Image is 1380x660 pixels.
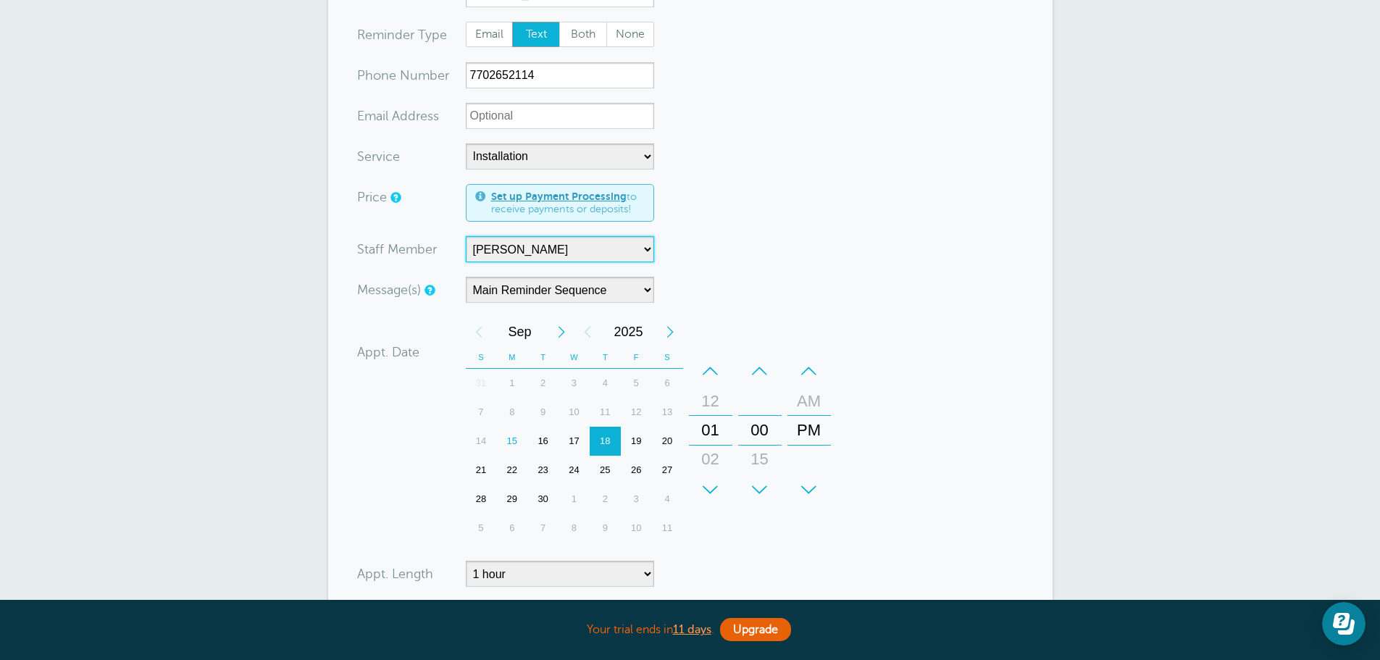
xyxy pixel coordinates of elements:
[496,514,527,543] div: 6
[496,456,527,485] div: 22
[382,109,416,122] span: il Add
[693,445,728,474] div: 02
[527,514,559,543] div: 7
[466,398,497,427] div: Sunday, September 7
[425,285,433,295] a: Simple templates and custom messages will use the reminder schedule set under Settings > Reminder...
[527,398,559,427] div: Tuesday, September 9
[357,103,466,129] div: ress
[792,416,827,445] div: PM
[621,485,652,514] div: 3
[466,456,497,485] div: Sunday, September 21
[652,346,683,369] th: S
[496,427,527,456] div: 15
[491,191,645,216] span: to receive payments or deposits!
[621,485,652,514] div: Friday, October 3
[621,456,652,485] div: 26
[357,191,387,204] label: Price
[559,427,590,456] div: 17
[1322,602,1366,646] iframe: Resource center
[738,356,782,504] div: Minutes
[496,485,527,514] div: Monday, September 29
[513,22,559,47] span: Text
[527,427,559,456] div: 16
[466,456,497,485] div: 21
[527,346,559,369] th: T
[559,514,590,543] div: 8
[527,485,559,514] div: Tuesday, September 30
[496,369,527,398] div: 1
[559,398,590,427] div: 10
[559,369,590,398] div: 3
[607,22,653,47] span: None
[466,485,497,514] div: Sunday, September 28
[527,456,559,485] div: 23
[652,456,683,485] div: 27
[590,369,621,398] div: 4
[466,398,497,427] div: 7
[590,398,621,427] div: 11
[496,369,527,398] div: Monday, September 1
[652,485,683,514] div: 4
[466,427,497,456] div: 14
[492,317,548,346] span: September
[652,514,683,543] div: Saturday, October 11
[559,485,590,514] div: 1
[689,356,732,504] div: Hours
[621,456,652,485] div: Friday, September 26
[357,28,447,41] label: Reminder Type
[466,103,654,129] input: Optional
[496,456,527,485] div: Monday, September 22
[606,22,654,48] label: None
[559,427,590,456] div: Wednesday, September 17
[559,346,590,369] th: W
[466,514,497,543] div: 5
[560,22,606,47] span: Both
[621,514,652,543] div: 10
[621,427,652,456] div: Friday, September 19
[357,346,419,359] label: Appt. Date
[559,22,607,48] label: Both
[527,369,559,398] div: Tuesday, September 2
[357,150,400,163] label: Service
[381,69,418,82] span: ne Nu
[590,369,621,398] div: Thursday, September 4
[466,317,492,346] div: Previous Month
[693,416,728,445] div: 01
[357,109,382,122] span: Ema
[466,427,497,456] div: Sunday, September 14
[590,427,621,456] div: 18
[559,398,590,427] div: Wednesday, September 10
[621,346,652,369] th: F
[652,456,683,485] div: Saturday, September 27
[621,514,652,543] div: Friday, October 10
[621,398,652,427] div: Friday, September 12
[527,485,559,514] div: 30
[652,514,683,543] div: 11
[527,369,559,398] div: 2
[466,369,497,398] div: 31
[652,398,683,427] div: 13
[590,427,621,456] div: Thursday, September 18
[559,369,590,398] div: Wednesday, September 3
[601,317,657,346] span: 2025
[743,474,777,503] div: 30
[621,398,652,427] div: 12
[512,22,560,48] label: Text
[559,456,590,485] div: 24
[743,445,777,474] div: 15
[652,398,683,427] div: Saturday, September 13
[621,369,652,398] div: Friday, September 5
[357,567,433,580] label: Appt. Length
[657,317,683,346] div: Next Year
[621,427,652,456] div: 19
[652,427,683,456] div: 20
[466,485,497,514] div: 28
[693,387,728,416] div: 12
[466,346,497,369] th: S
[652,427,683,456] div: Saturday, September 20
[590,485,621,514] div: Thursday, October 2
[390,193,399,202] a: An optional price for the appointment. If you set a price, you can include a payment link in your...
[590,514,621,543] div: 9
[496,398,527,427] div: Monday, September 8
[491,191,627,202] a: Set up Payment Processing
